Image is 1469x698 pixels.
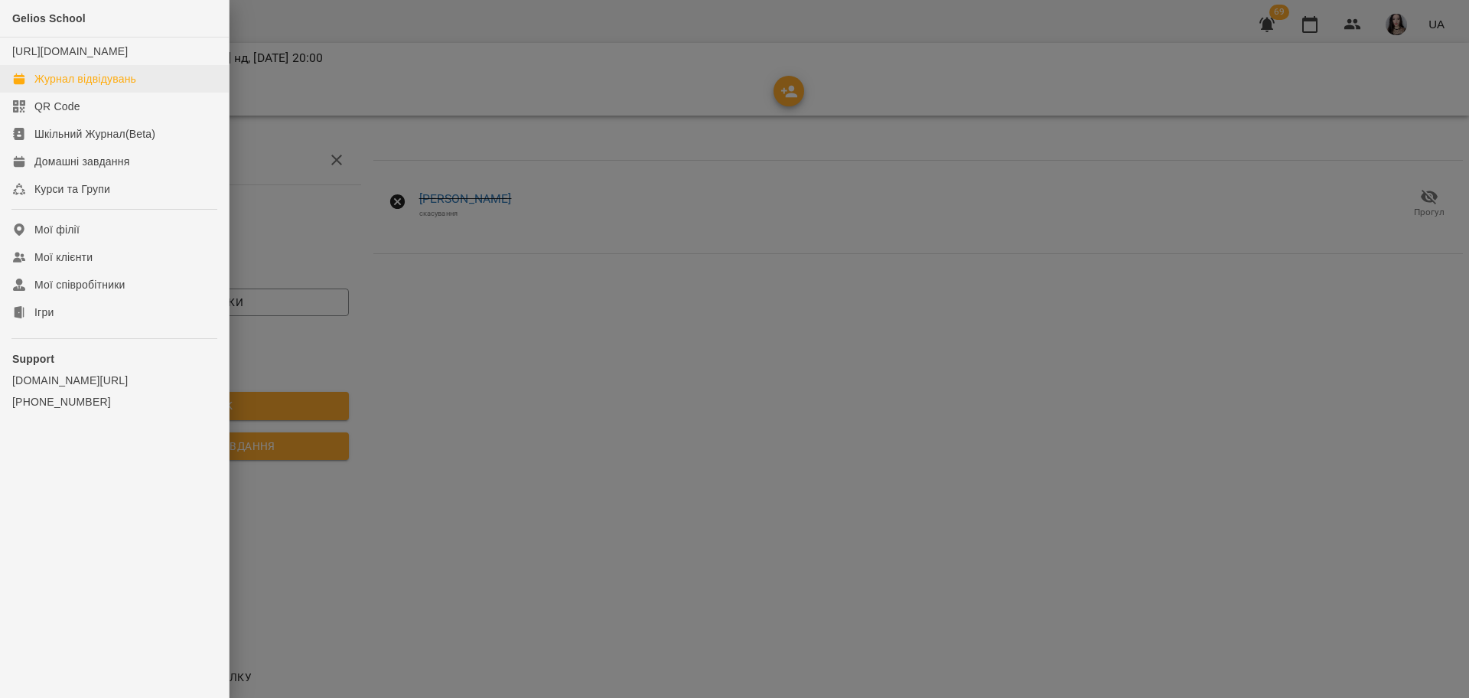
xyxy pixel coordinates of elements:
div: Домашні завдання [34,154,129,169]
div: Ігри [34,305,54,320]
a: [DOMAIN_NAME][URL] [12,373,217,388]
div: Мої філії [34,222,80,237]
div: Мої клієнти [34,250,93,265]
div: Мої співробітники [34,277,125,292]
a: [PHONE_NUMBER] [12,394,217,409]
div: QR Code [34,99,80,114]
div: Курси та Групи [34,181,110,197]
div: Журнал відвідувань [34,71,136,86]
a: [URL][DOMAIN_NAME] [12,45,128,57]
div: Шкільний Журнал(Beta) [34,126,155,142]
p: Support [12,351,217,367]
span: Gelios School [12,12,86,24]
